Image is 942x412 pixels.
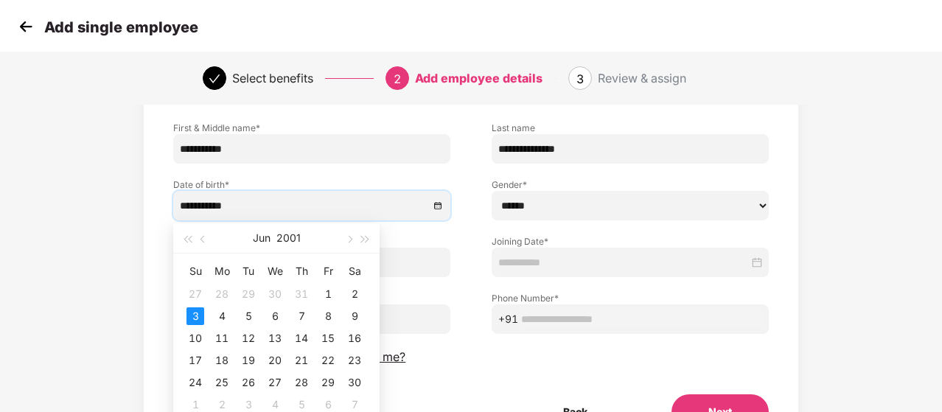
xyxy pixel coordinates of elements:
[262,349,288,371] td: 2001-06-20
[262,283,288,305] td: 2001-05-30
[319,352,337,369] div: 22
[319,285,337,303] div: 1
[235,349,262,371] td: 2001-06-19
[182,283,209,305] td: 2001-05-27
[492,235,769,248] label: Joining Date
[240,307,257,325] div: 5
[186,329,204,347] div: 10
[186,352,204,369] div: 17
[576,71,584,86] span: 3
[266,329,284,347] div: 13
[209,327,235,349] td: 2001-06-11
[288,371,315,394] td: 2001-06-28
[346,352,363,369] div: 23
[492,292,769,304] label: Phone Number
[315,283,341,305] td: 2001-06-01
[498,311,518,327] span: +91
[315,349,341,371] td: 2001-06-22
[346,285,363,303] div: 2
[598,66,686,90] div: Review & assign
[346,307,363,325] div: 9
[213,352,231,369] div: 18
[288,349,315,371] td: 2001-06-21
[262,305,288,327] td: 2001-06-06
[173,178,450,191] label: Date of birth
[262,327,288,349] td: 2001-06-13
[319,307,337,325] div: 8
[394,71,401,86] span: 2
[235,305,262,327] td: 2001-06-05
[186,285,204,303] div: 27
[266,374,284,391] div: 27
[209,259,235,283] th: Mo
[341,283,368,305] td: 2001-06-02
[319,374,337,391] div: 29
[182,327,209,349] td: 2001-06-10
[288,305,315,327] td: 2001-06-07
[341,371,368,394] td: 2001-06-30
[209,73,220,85] span: check
[182,305,209,327] td: 2001-06-03
[266,285,284,303] div: 30
[262,259,288,283] th: We
[266,352,284,369] div: 20
[262,371,288,394] td: 2001-06-27
[209,349,235,371] td: 2001-06-18
[315,327,341,349] td: 2001-06-15
[235,371,262,394] td: 2001-06-26
[235,259,262,283] th: Tu
[240,329,257,347] div: 12
[346,329,363,347] div: 16
[315,259,341,283] th: Fr
[293,352,310,369] div: 21
[15,15,37,38] img: svg+xml;base64,PHN2ZyB4bWxucz0iaHR0cDovL3d3dy53My5vcmcvMjAwMC9zdmciIHdpZHRoPSIzMCIgaGVpZ2h0PSIzMC...
[341,327,368,349] td: 2001-06-16
[213,374,231,391] div: 25
[415,66,542,90] div: Add employee details
[288,283,315,305] td: 2001-05-31
[213,307,231,325] div: 4
[492,178,769,191] label: Gender
[182,371,209,394] td: 2001-06-24
[173,122,450,134] label: First & Middle name
[44,18,198,36] p: Add single employee
[492,122,769,134] label: Last name
[341,349,368,371] td: 2001-06-23
[293,307,310,325] div: 7
[213,285,231,303] div: 28
[186,307,204,325] div: 3
[209,305,235,327] td: 2001-06-04
[182,259,209,283] th: Su
[209,283,235,305] td: 2001-05-28
[319,329,337,347] div: 15
[240,285,257,303] div: 29
[293,329,310,347] div: 14
[346,374,363,391] div: 30
[266,307,284,325] div: 6
[341,259,368,283] th: Sa
[276,223,301,253] button: 2001
[213,329,231,347] div: 11
[232,66,313,90] div: Select benefits
[182,349,209,371] td: 2001-06-17
[293,374,310,391] div: 28
[209,371,235,394] td: 2001-06-25
[288,327,315,349] td: 2001-06-14
[315,371,341,394] td: 2001-06-29
[240,352,257,369] div: 19
[288,259,315,283] th: Th
[341,305,368,327] td: 2001-06-09
[315,305,341,327] td: 2001-06-08
[253,223,271,253] button: Jun
[240,374,257,391] div: 26
[235,283,262,305] td: 2001-05-29
[293,285,310,303] div: 31
[186,374,204,391] div: 24
[235,327,262,349] td: 2001-06-12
